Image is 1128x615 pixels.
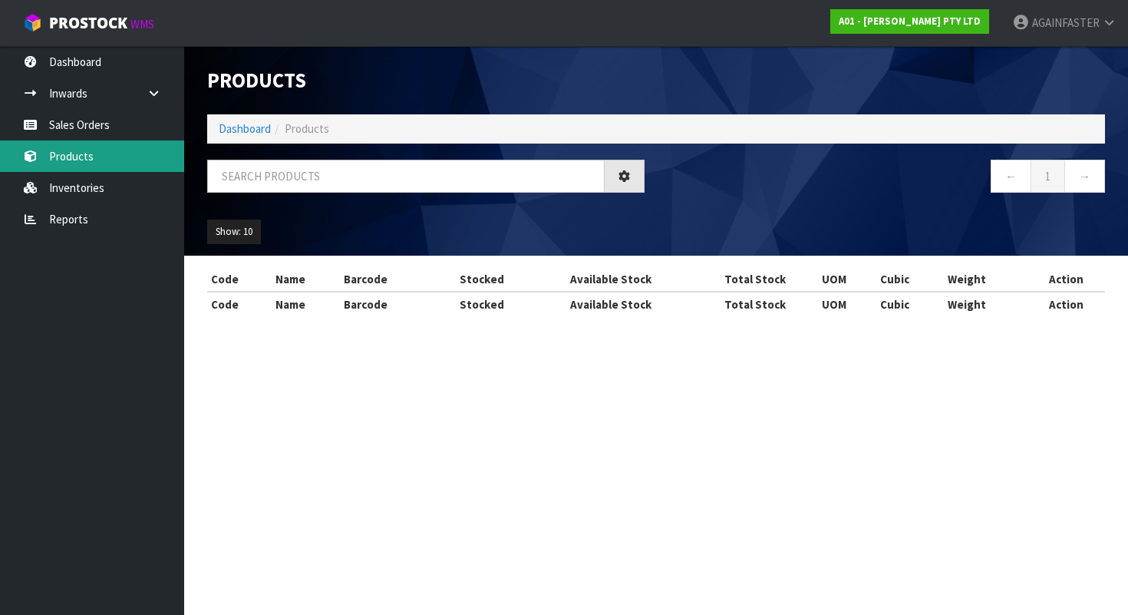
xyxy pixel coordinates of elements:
[23,13,42,32] img: cube-alt.png
[219,121,271,136] a: Dashboard
[207,220,261,244] button: Show: 10
[1064,160,1105,193] a: →
[207,160,605,193] input: Search products
[1028,267,1105,292] th: Action
[529,267,692,292] th: Available Stock
[1032,15,1100,30] span: AGAINFASTER
[944,292,1028,316] th: Weight
[991,160,1031,193] a: ←
[839,15,981,28] strong: A01 - [PERSON_NAME] PTY LTD
[272,267,340,292] th: Name
[876,267,944,292] th: Cubic
[1031,160,1065,193] a: 1
[207,267,272,292] th: Code
[285,121,329,136] span: Products
[1028,292,1105,316] th: Action
[818,267,877,292] th: UOM
[434,292,529,316] th: Stocked
[944,267,1028,292] th: Weight
[818,292,877,316] th: UOM
[272,292,340,316] th: Name
[207,69,645,91] h1: Products
[434,267,529,292] th: Stocked
[876,292,944,316] th: Cubic
[529,292,692,316] th: Available Stock
[207,292,272,316] th: Code
[340,267,434,292] th: Barcode
[692,267,818,292] th: Total Stock
[130,17,154,31] small: WMS
[340,292,434,316] th: Barcode
[49,13,127,33] span: ProStock
[668,160,1105,197] nav: Page navigation
[692,292,818,316] th: Total Stock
